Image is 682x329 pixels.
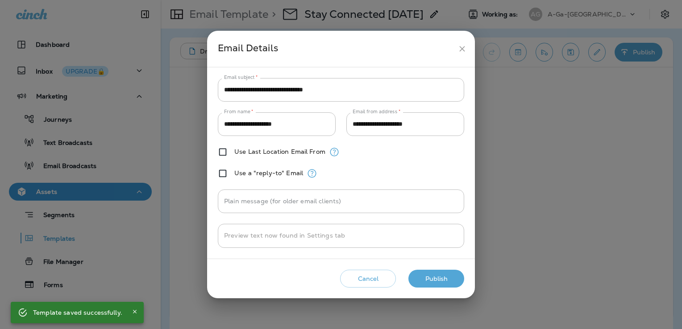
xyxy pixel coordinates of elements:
button: Cancel [340,270,396,288]
label: Email subject [224,74,258,81]
label: Use Last Location Email From [234,148,325,155]
button: close [454,41,470,57]
div: Email Details [218,41,454,57]
label: Email from address [353,108,400,115]
div: Template saved successfully. [33,304,122,321]
button: Close [129,306,140,317]
label: From name [224,108,254,115]
button: Publish [408,270,464,288]
label: Use a "reply-to" Email [234,169,303,177]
